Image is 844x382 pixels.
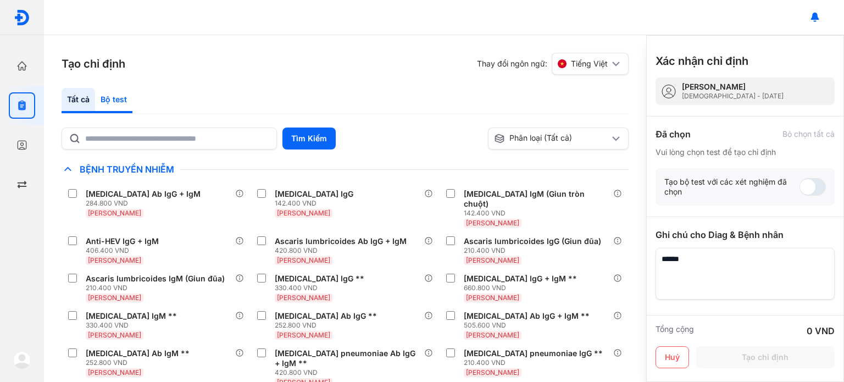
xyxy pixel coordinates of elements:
div: 210.400 VND [464,246,606,255]
div: 330.400 VND [275,284,369,292]
div: 330.400 VND [86,321,181,330]
div: Anti-HEV IgG + IgM [86,236,159,246]
div: Tổng cộng [656,324,694,337]
div: [MEDICAL_DATA] IgM (Giun tròn chuột) [464,189,609,209]
span: [PERSON_NAME] [466,331,519,339]
span: [PERSON_NAME] [277,294,330,302]
div: 420.800 VND [275,246,411,255]
div: Vui lòng chọn test để tạo chỉ định [656,147,835,157]
div: Tất cả [62,88,95,113]
div: [MEDICAL_DATA] IgM ** [86,311,177,321]
div: Bỏ chọn tất cả [782,129,835,139]
div: 210.400 VND [464,358,607,367]
div: [MEDICAL_DATA] IgG + IgM ** [464,274,577,284]
div: 505.600 VND [464,321,594,330]
div: [MEDICAL_DATA] Ab IgM ** [86,348,190,358]
span: Tiếng Việt [571,59,608,69]
span: [PERSON_NAME] [277,331,330,339]
div: 284.800 VND [86,199,205,208]
span: [PERSON_NAME] [466,294,519,302]
div: Phân loại (Tất cả) [494,133,609,144]
div: [DEMOGRAPHIC_DATA] - [DATE] [682,92,784,101]
span: [PERSON_NAME] [88,294,141,302]
div: Ascaris lumbricoides Ab IgG + IgM [275,236,407,246]
span: [PERSON_NAME] [277,256,330,264]
div: 252.800 VND [275,321,381,330]
div: 660.800 VND [464,284,581,292]
div: 142.400 VND [464,209,613,218]
span: [PERSON_NAME] [88,368,141,377]
span: [PERSON_NAME] [88,256,141,264]
span: [PERSON_NAME] [88,331,141,339]
div: [MEDICAL_DATA] Ab IgG + IgM [86,189,201,199]
span: [PERSON_NAME] [466,368,519,377]
div: [MEDICAL_DATA] IgG ** [275,274,364,284]
span: Bệnh Truyền Nhiễm [74,164,180,175]
div: Ascaris lumbricoides IgM (Giun đũa) [86,274,225,284]
div: 252.800 VND [86,358,194,367]
img: logo [13,351,31,369]
button: Tạo chỉ định [696,346,835,368]
h3: Xác nhận chỉ định [656,53,748,69]
div: [MEDICAL_DATA] Ab IgG ** [275,311,377,321]
button: Huỷ [656,346,689,368]
span: [PERSON_NAME] [277,209,330,217]
span: [PERSON_NAME] [466,219,519,227]
div: [PERSON_NAME] [682,82,784,92]
button: Tìm Kiếm [282,128,336,150]
div: [MEDICAL_DATA] pneumoniae Ab IgG + IgM ** [275,348,420,368]
div: Thay đổi ngôn ngữ: [477,53,629,75]
img: logo [14,9,30,26]
div: Bộ test [95,88,132,113]
div: [MEDICAL_DATA] Ab IgG + IgM ** [464,311,590,321]
div: 420.800 VND [275,368,424,377]
span: [PERSON_NAME] [466,256,519,264]
div: Tạo bộ test với các xét nghiệm đã chọn [664,177,799,197]
div: Ascaris lumbricoides IgG (Giun đũa) [464,236,601,246]
span: [PERSON_NAME] [88,209,141,217]
div: [MEDICAL_DATA] IgG [275,189,353,199]
h3: Tạo chỉ định [62,56,125,71]
div: Đã chọn [656,128,691,141]
div: 0 VND [807,324,835,337]
div: 406.400 VND [86,246,163,255]
div: 142.400 VND [275,199,358,208]
div: [MEDICAL_DATA] pneumoniae IgG ** [464,348,603,358]
div: 210.400 VND [86,284,229,292]
div: Ghi chú cho Diag & Bệnh nhân [656,228,835,241]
